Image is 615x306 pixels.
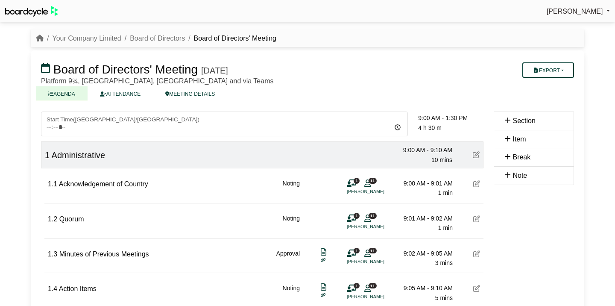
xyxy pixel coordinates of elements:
span: 1.1 [48,180,57,188]
a: Board of Directors [130,35,185,42]
span: Action Items [59,285,97,292]
span: 1.2 [48,215,57,223]
span: Break [512,153,530,161]
button: Export [522,62,574,78]
span: 1 [45,150,50,160]
span: [PERSON_NAME] [547,8,603,15]
span: Quorum [59,215,84,223]
span: 1 [354,213,360,218]
span: 11 [369,213,377,218]
span: Administrative [52,150,105,160]
span: 1 min [438,224,453,231]
span: 1.3 [48,250,57,258]
a: MEETING DETAILS [153,86,227,101]
a: [PERSON_NAME] [547,6,610,17]
span: Minutes of Previous Meetings [59,250,149,258]
div: [DATE] [201,65,228,76]
span: 11 [369,283,377,288]
span: 11 [369,178,377,183]
span: 1.4 [48,285,57,292]
span: 1 [354,248,360,253]
li: [PERSON_NAME] [347,293,411,300]
li: Board of Directors' Meeting [185,33,276,44]
span: 1 [354,283,360,288]
div: 9:01 AM - 9:02 AM [393,214,453,223]
div: 9:00 AM - 1:30 PM [418,113,483,123]
div: 9:00 AM - 9:01 AM [393,179,453,188]
span: Section [512,117,535,124]
span: 1 [354,178,360,183]
span: 3 mins [435,259,453,266]
div: 9:02 AM - 9:05 AM [393,249,453,258]
span: Note [512,172,527,179]
a: AGENDA [36,86,88,101]
span: Item [512,135,526,143]
div: 9:05 AM - 9:10 AM [393,283,453,293]
div: Approval [276,249,300,268]
span: 5 mins [435,294,453,301]
li: [PERSON_NAME] [347,223,411,230]
a: ATTENDANCE [88,86,153,101]
li: [PERSON_NAME] [347,258,411,265]
li: [PERSON_NAME] [347,188,411,195]
span: Platform 9¾, [GEOGRAPHIC_DATA], [GEOGRAPHIC_DATA] and via Teams [41,77,273,85]
span: Board of Directors' Meeting [53,63,198,76]
span: 4 h 30 m [418,124,441,131]
span: 1 min [438,189,453,196]
div: Noting [283,179,300,198]
div: Noting [283,283,300,303]
span: 11 [369,248,377,253]
div: 9:00 AM - 9:10 AM [392,145,452,155]
span: 10 mins [431,156,452,163]
a: Your Company Limited [52,35,121,42]
nav: breadcrumb [36,33,276,44]
img: BoardcycleBlackGreen-aaafeed430059cb809a45853b8cf6d952af9d84e6e89e1f1685b34bfd5cb7d64.svg [5,6,58,17]
div: Noting [283,214,300,233]
span: Acknowledgement of Country [59,180,148,188]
